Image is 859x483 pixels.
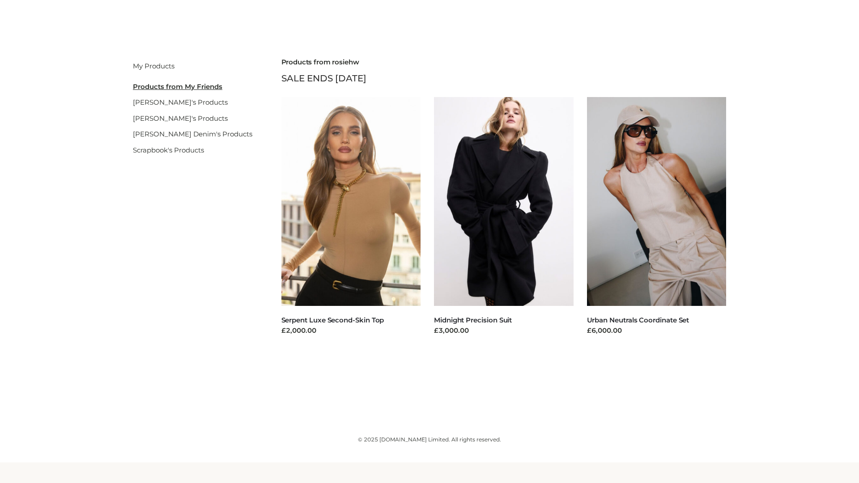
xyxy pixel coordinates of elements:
[587,326,727,336] div: £6,000.00
[133,98,228,106] a: [PERSON_NAME]'s Products
[133,82,222,91] u: Products from My Friends
[133,130,252,138] a: [PERSON_NAME] Denim's Products
[281,71,727,86] div: SALE ENDS [DATE]
[133,435,726,444] div: © 2025 [DOMAIN_NAME] Limited. All rights reserved.
[434,316,512,324] a: Midnight Precision Suit
[281,326,421,336] div: £2,000.00
[587,316,689,324] a: Urban Neutrals Coordinate Set
[281,316,384,324] a: Serpent Luxe Second-Skin Top
[133,62,174,70] a: My Products
[434,326,574,336] div: £3,000.00
[281,58,727,66] h2: Products from rosiehw
[133,146,204,154] a: Scrapbook's Products
[133,114,228,123] a: [PERSON_NAME]'s Products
